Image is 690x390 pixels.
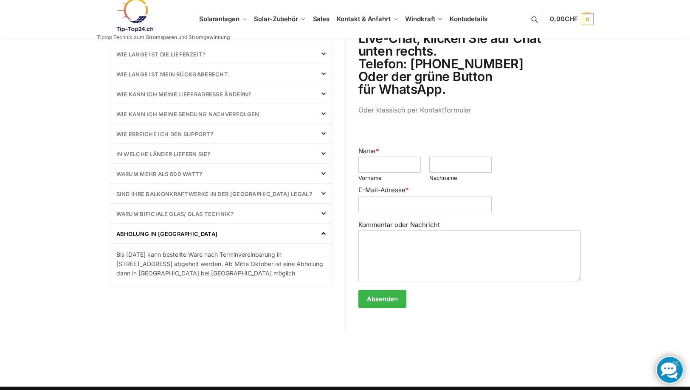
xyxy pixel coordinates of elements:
[110,164,332,183] div: Warum mehr als 600 Watt?
[405,15,435,23] span: Windkraft
[110,64,332,84] div: Wie lange ist mein Rückgaberecht.
[429,174,492,182] label: Nachname
[116,111,259,118] a: Wie kann ich meine Sendung nachverfolgen
[565,15,578,23] span: CHF
[110,144,332,163] div: In welche Länder liefern Sie?
[254,15,298,23] span: Solar-Zubehör
[582,13,594,25] span: 0
[116,250,326,278] p: Bis [DATE] kann bestellte Ware nach Terminvereinbarung in [STREET_ADDRESS] abgeholt werden. Ab Mi...
[116,131,214,137] a: Wie erreiche ich den Support?
[116,210,234,217] a: Warum bificiale Glas/ Glas Technik?
[116,171,203,177] a: Warum mehr als 600 Watt?
[550,15,577,23] span: 0,00
[116,51,206,58] a: Wie lange ist die Lieferzeit?
[358,290,406,308] button: Absenden
[110,224,332,243] div: Abholung in [GEOGRAPHIC_DATA]
[116,230,218,237] a: Abholung in [GEOGRAPHIC_DATA]
[358,147,581,155] label: Name
[358,105,581,116] p: Oder klassisch per Kontaktformular
[110,84,332,104] div: wie kann ich meine Lieferadresse ändern?
[358,221,581,229] label: Kommentar oder Nachricht
[110,104,332,123] div: Wie kann ich meine Sendung nachverfolgen
[550,6,593,32] a: 0,00CHF 0
[116,71,230,78] a: Wie lange ist mein Rückgaberecht.
[116,151,211,157] a: In welche Länder liefern Sie?
[116,91,251,98] a: wie kann ich meine Lieferadresse ändern?
[450,15,487,23] span: Kontodetails
[116,191,312,197] a: sind Ihre Balkonkraftwerke in der [GEOGRAPHIC_DATA] Legal?
[110,243,332,278] div: Abholung in [GEOGRAPHIC_DATA]
[199,15,239,23] span: Solaranlagen
[358,174,421,182] label: Vorname
[110,124,332,143] div: Wie erreiche ich den Support?
[110,184,332,203] div: sind Ihre Balkonkraftwerke in der [GEOGRAPHIC_DATA] Legal?
[97,35,230,40] p: Tiptop Technik zum Stromsparen und Stromgewinnung
[358,19,581,95] h2: Wir sind erreichbar: Live-Chat, klicken Sie auf Chat unten rechts. Telefon: [PHONE_NUMBER] Oder d...
[337,15,391,23] span: Kontakt & Anfahrt
[110,44,332,64] div: Wie lange ist die Lieferzeit?
[110,204,332,223] div: Warum bificiale Glas/ Glas Technik?
[358,186,581,194] label: E-Mail-Adresse
[313,15,330,23] span: Sales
